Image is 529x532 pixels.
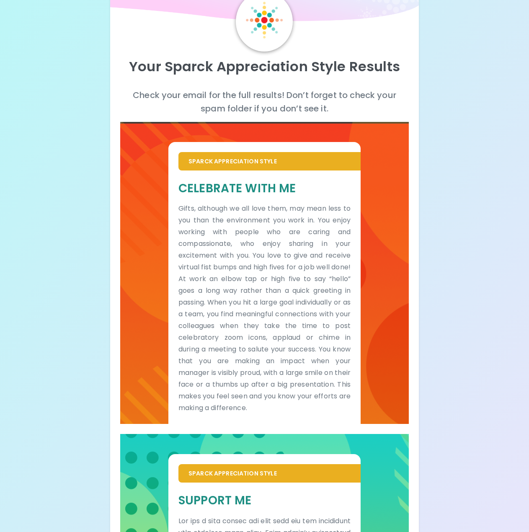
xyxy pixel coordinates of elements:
p: Gifts, although we all love them, may mean less to you than the environment you work in. You enjo... [178,203,351,414]
p: Sparck Appreciation Style [188,157,351,165]
h5: Celebrate With Me [178,181,351,196]
img: Sparck Logo [246,2,283,39]
p: Sparck Appreciation Style [188,469,351,478]
p: Check your email for the full results! Don’t forget to check your spam folder if you don’t see it. [120,88,409,115]
p: Your Sparck Appreciation Style Results [120,58,409,75]
h5: Support Me [178,493,351,508]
